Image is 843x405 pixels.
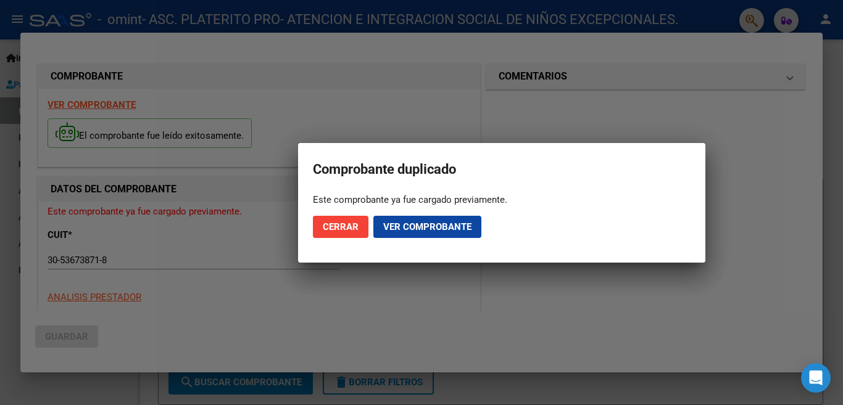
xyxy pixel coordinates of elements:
[313,216,368,238] button: Cerrar
[323,221,359,232] span: Cerrar
[313,194,691,206] div: Este comprobante ya fue cargado previamente.
[801,363,831,393] div: Open Intercom Messenger
[383,221,471,232] span: Ver comprobante
[373,216,481,238] button: Ver comprobante
[313,158,691,181] h2: Comprobante duplicado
